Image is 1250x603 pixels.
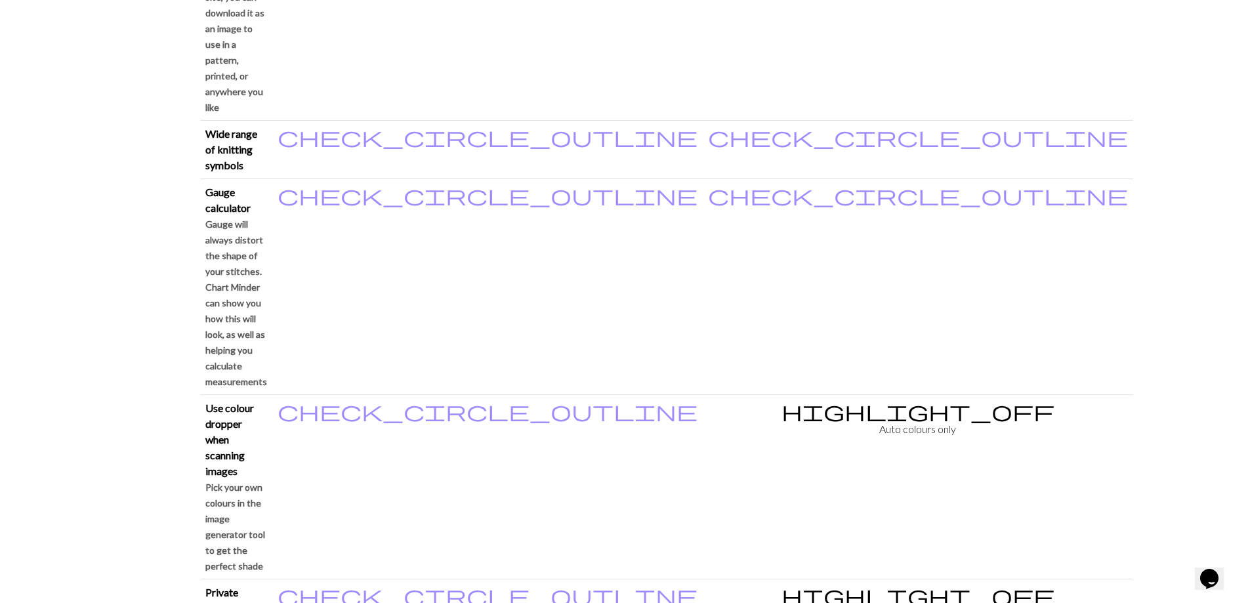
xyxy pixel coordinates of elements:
[708,184,1128,205] i: Included
[205,218,267,387] small: Gauge will always distort the shape of your stitches. Chart Minder can show you how this will loo...
[205,126,267,173] p: Wide range of knitting symbols
[708,421,1128,437] p: Auto colours only
[205,482,265,572] small: Pick your own colours in the image generator tool to get the perfect shade
[708,182,1128,207] span: check_circle_outline
[278,184,698,205] i: Included
[278,124,698,149] span: check_circle_outline
[708,124,1128,149] span: check_circle_outline
[781,398,1054,423] span: highlight_off
[278,126,698,147] i: Included
[278,182,698,207] span: check_circle_outline
[278,398,698,423] span: check_circle_outline
[708,126,1128,147] i: Included
[278,400,698,421] i: Included
[781,400,1054,421] i: Not included
[205,400,267,479] p: Use colour dropper when scanning images
[205,184,267,216] p: Gauge calculator
[1195,551,1237,590] iframe: chat widget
